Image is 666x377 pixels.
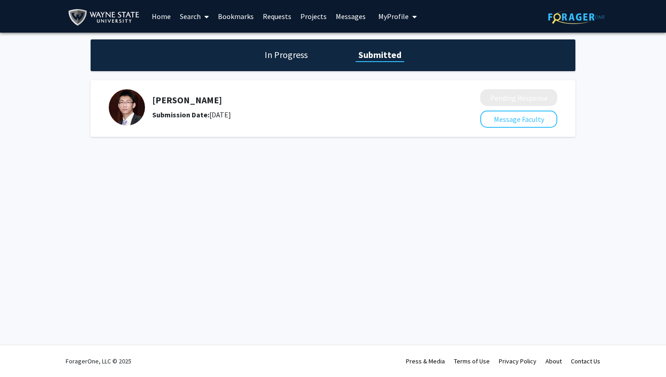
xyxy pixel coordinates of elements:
a: Message Faculty [480,115,557,124]
img: ForagerOne Logo [548,10,605,24]
h5: [PERSON_NAME] [152,95,432,106]
h1: Submitted [356,48,404,61]
a: Home [147,0,175,32]
a: Requests [258,0,296,32]
a: Messages [331,0,370,32]
div: ForagerOne, LLC © 2025 [66,345,131,377]
button: Message Faculty [480,111,557,128]
a: About [545,357,562,365]
a: Press & Media [406,357,445,365]
div: [DATE] [152,109,432,120]
a: Privacy Policy [499,357,536,365]
span: My Profile [378,12,409,21]
iframe: Chat [7,336,39,370]
a: Terms of Use [454,357,490,365]
a: Contact Us [571,357,600,365]
a: Projects [296,0,331,32]
button: Pending Response [480,89,557,106]
img: Wayne State University Logo [68,7,144,28]
a: Bookmarks [213,0,258,32]
a: Search [175,0,213,32]
h1: In Progress [262,48,310,61]
img: Profile Picture [109,89,145,126]
b: Submission Date: [152,110,209,119]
